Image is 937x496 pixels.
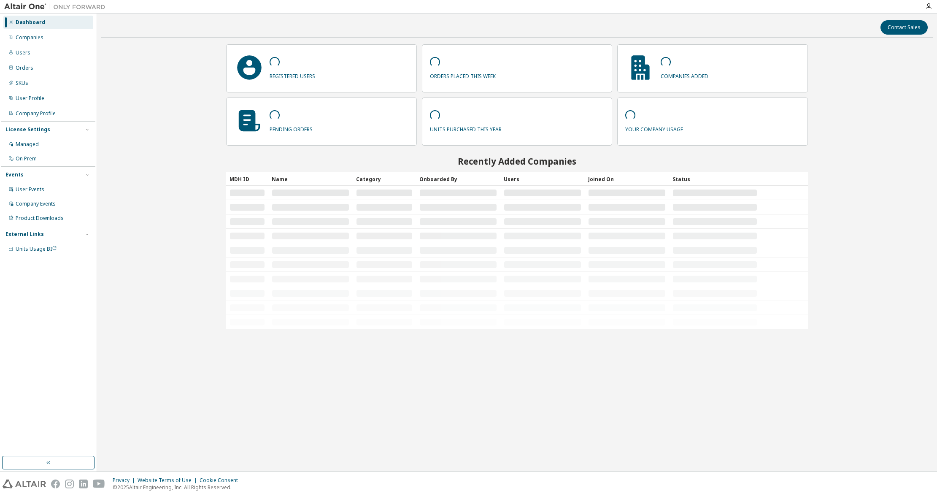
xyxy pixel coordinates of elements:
div: External Links [5,231,44,238]
img: linkedin.svg [79,480,88,488]
div: Status [672,172,758,186]
div: Name [272,172,349,186]
img: Altair One [4,3,110,11]
p: pending orders [270,123,313,133]
p: companies added [661,70,708,80]
div: Managed [16,141,39,148]
div: User Profile [16,95,44,102]
div: Company Profile [16,110,56,117]
img: facebook.svg [51,480,60,488]
div: License Settings [5,126,50,133]
div: On Prem [16,155,37,162]
div: Website Terms of Use [138,477,200,484]
div: Cookie Consent [200,477,243,484]
p: © 2025 Altair Engineering, Inc. All Rights Reserved. [113,484,243,491]
p: your company usage [625,123,683,133]
img: altair_logo.svg [3,480,46,488]
div: Events [5,171,24,178]
div: Product Downloads [16,215,64,222]
div: Joined On [588,172,666,186]
div: MDH ID [230,172,265,186]
p: units purchased this year [430,123,502,133]
div: Companies [16,34,43,41]
div: Dashboard [16,19,45,26]
p: orders placed this week [430,70,496,80]
div: Privacy [113,477,138,484]
div: Onboarded By [419,172,497,186]
div: Users [16,49,30,56]
div: Orders [16,65,33,71]
p: registered users [270,70,315,80]
div: Company Events [16,201,56,207]
div: SKUs [16,80,28,87]
div: Category [356,172,413,186]
img: youtube.svg [93,480,105,488]
h2: Recently Added Companies [226,156,808,167]
button: Contact Sales [880,20,928,35]
div: Users [504,172,581,186]
span: Units Usage BI [16,245,57,252]
img: instagram.svg [65,480,74,488]
div: User Events [16,186,44,193]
